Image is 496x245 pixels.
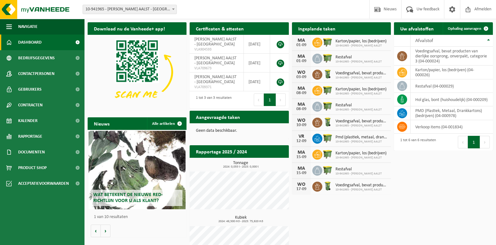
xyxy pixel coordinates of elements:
[196,129,282,133] p: Geen data beschikbaar.
[322,149,333,159] img: WB-1100-HPE-GN-50
[242,157,288,170] a: Bekijk rapportage
[335,124,388,128] span: 10-941965 - [PERSON_NAME] AALST
[295,182,308,187] div: WO
[295,43,308,47] div: 01-09
[480,136,490,148] button: Next
[322,117,333,127] img: WB-0140-HPE-GN-50
[18,50,55,66] span: Bedrijfsgegevens
[411,93,493,106] td: hol glas, bont (huishoudelijk) (04-000209)
[394,22,440,35] h2: Uw afvalstoffen
[335,60,382,64] span: 10-941965 - [PERSON_NAME] AALST
[322,53,333,63] img: WB-1100-HPE-GN-50
[411,47,493,66] td: voedingsafval, bevat producten van dierlijke oorsprong, onverpakt, categorie 3 (04-000024)
[415,38,433,43] span: Afvalstof
[335,183,388,188] span: Voedingsafval, bevat producten van dierlijke oorsprong, onverpakt, categorie 3
[335,55,382,60] span: Restafval
[18,97,43,113] span: Contracten
[295,187,308,191] div: 17-09
[292,22,342,35] h2: Ingeplande taken
[190,145,253,157] h2: Rapportage 2025 / 2024
[193,220,289,223] span: 2024: 49,500 m3 - 2025: 75,920 m3
[276,93,286,106] button: Next
[94,215,183,219] p: 1 van 10 resultaten
[295,171,308,175] div: 15-09
[295,75,308,79] div: 03-09
[101,225,110,237] button: Volgende
[295,150,308,155] div: MA
[264,93,276,106] button: 1
[18,176,69,191] span: Acceptatievoorwaarden
[194,75,237,84] span: [PERSON_NAME] AALST - [GEOGRAPHIC_DATA]
[88,117,116,130] h2: Nieuws
[295,86,308,91] div: MA
[88,22,171,35] h2: Download nu de Vanheede+ app!
[244,35,270,54] td: [DATE]
[295,166,308,171] div: MA
[335,151,386,156] span: Karton/papier, los (bedrijven)
[18,113,38,129] span: Kalender
[322,37,333,47] img: WB-1100-HPE-GN-50
[147,117,186,130] a: Alle artikelen
[295,139,308,143] div: 12-09
[295,59,308,63] div: 01-09
[18,129,42,144] span: Rapportage
[91,225,101,237] button: Vorige
[397,135,436,149] div: 1 tot 6 van 6 resultaten
[18,82,42,97] span: Gebruikers
[335,76,388,80] span: 10-941965 - [PERSON_NAME] AALST
[335,140,388,144] span: 10-941965 - [PERSON_NAME] AALST
[89,131,186,209] a: Wat betekent de nieuwe RED-richtlijn voor u als klant?
[335,92,386,96] span: 10-941965 - [PERSON_NAME] AALST
[88,35,187,109] img: Download de VHEPlus App
[194,56,237,66] span: [PERSON_NAME] AALST - [GEOGRAPHIC_DATA]
[448,27,481,31] span: Ophaling aanvragen
[190,111,246,123] h2: Aangevraagde taken
[335,108,382,112] span: 10-941965 - [PERSON_NAME] AALST
[322,165,333,175] img: WB-1100-HPE-GN-50
[295,107,308,111] div: 08-09
[194,66,239,71] span: VLA709673
[193,93,232,107] div: 1 tot 3 van 3 resultaten
[322,133,333,143] img: WB-1100-HPE-GN-50
[295,38,308,43] div: MA
[295,54,308,59] div: MA
[335,172,382,176] span: 10-941965 - [PERSON_NAME] AALST
[295,118,308,123] div: WO
[295,102,308,107] div: MA
[443,22,492,35] a: Ophaling aanvragen
[322,101,333,111] img: WB-1100-HPE-GN-50
[411,120,493,134] td: verkoop items (04-001834)
[244,72,270,91] td: [DATE]
[335,103,382,108] span: Restafval
[93,192,163,203] span: Wat betekent de nieuwe RED-richtlijn voor u als klant?
[335,167,382,172] span: Restafval
[18,66,54,82] span: Contactpersonen
[18,160,47,176] span: Product Shop
[468,136,480,148] button: 1
[322,69,333,79] img: WB-0140-HPE-GN-50
[335,119,388,124] span: Voedingsafval, bevat producten van dierlijke oorsprong, onverpakt, categorie 3
[254,93,264,106] button: Previous
[335,44,386,48] span: 10-941965 - [PERSON_NAME] AALST
[335,71,388,76] span: Voedingsafval, bevat producten van dierlijke oorsprong, onverpakt, categorie 3
[83,5,177,14] span: 10-941965 - DON BOSCO BUSO AALST - AALST
[411,106,493,120] td: PMD (Plastiek, Metaal, Drankkartons) (bedrijven) (04-000978)
[244,54,270,72] td: [DATE]
[458,136,468,148] button: Previous
[194,85,239,90] span: VLA709371
[295,155,308,159] div: 15-09
[295,70,308,75] div: WO
[295,123,308,127] div: 10-09
[322,181,333,191] img: WB-0140-HPE-GN-50
[295,134,308,139] div: VR
[18,35,42,50] span: Dashboard
[322,85,333,95] img: WB-1100-HPE-GN-50
[194,37,237,47] span: [PERSON_NAME] AALST - [GEOGRAPHIC_DATA]
[190,22,250,35] h2: Certificaten & attesten
[295,91,308,95] div: 08-09
[335,188,388,192] span: 10-941965 - [PERSON_NAME] AALST
[335,39,386,44] span: Karton/papier, los (bedrijven)
[335,87,386,92] span: Karton/papier, los (bedrijven)
[193,161,289,168] h3: Tonnage
[335,156,386,160] span: 10-941965 - [PERSON_NAME] AALST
